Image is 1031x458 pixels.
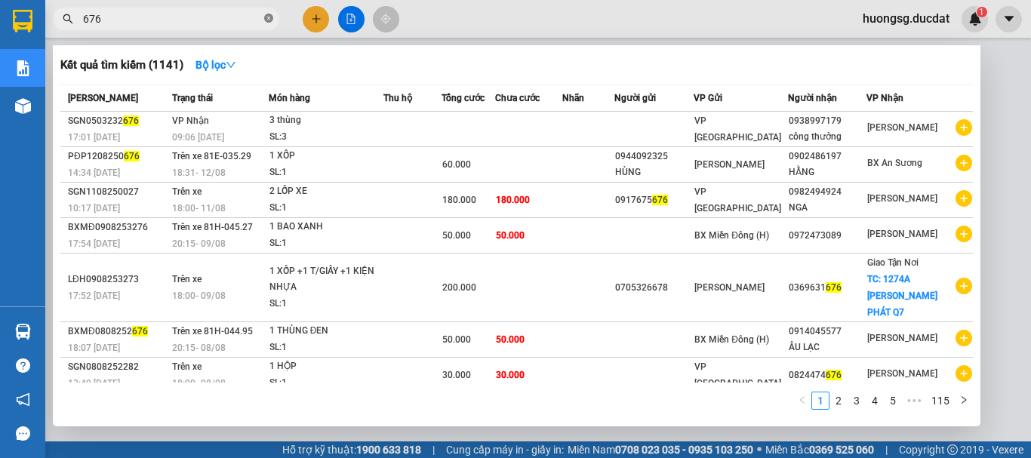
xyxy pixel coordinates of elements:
h3: Kết quả tìm kiếm ( 1141 ) [60,57,183,73]
div: LĐH0908253273 [68,272,168,287]
span: Trên xe 81H-045.27 [172,222,253,232]
span: 17:54 [DATE] [68,238,120,249]
span: plus-circle [956,330,972,346]
span: [PERSON_NAME] [694,282,765,293]
span: [PERSON_NAME] [867,229,937,239]
span: close-circle [264,12,273,26]
span: close-circle [264,14,273,23]
span: [PERSON_NAME] [68,93,138,103]
span: VP Nhận [866,93,903,103]
span: 18:00 - 09/08 [172,290,226,301]
span: Trạng thái [172,93,213,103]
img: warehouse-icon [15,324,31,340]
span: ••• [902,392,926,410]
span: BX Miền Đông (H) [694,230,769,241]
span: VP Nhận [172,115,209,126]
span: question-circle [16,358,30,373]
span: Nhãn [562,93,584,103]
span: down [226,60,236,70]
span: 180.000 [442,195,476,205]
span: 676 [123,115,139,126]
span: 50.000 [442,334,471,345]
span: 20:15 - 08/08 [172,343,226,353]
span: 180.000 [496,195,530,205]
a: 1 [812,392,829,409]
span: Tổng cước [442,93,485,103]
img: warehouse-icon [15,98,31,114]
span: search [63,14,73,24]
span: Món hàng [269,93,310,103]
span: 10:17 [DATE] [68,203,120,214]
a: 2 [830,392,847,409]
div: HÙNG [615,164,693,180]
a: 3 [848,392,865,409]
li: 115 [926,392,955,410]
span: 50.000 [442,230,471,241]
span: Trên xe [172,186,202,197]
div: HẰNG [789,164,866,180]
input: Tìm tên, số ĐT hoặc mã đơn [83,11,261,27]
span: 14:34 [DATE] [68,168,120,178]
span: 30.000 [442,370,471,380]
a: 115 [927,392,954,409]
div: SGN0503232 [68,113,168,129]
span: [PERSON_NAME] [867,333,937,343]
span: 17:01 [DATE] [68,132,120,143]
li: 5 [884,392,902,410]
span: Thu hộ [383,93,412,103]
button: Bộ lọcdown [183,53,248,77]
li: 3 [848,392,866,410]
span: TC: 1274A [PERSON_NAME] PHÁT Q7 [867,274,937,318]
div: SL: 3 [269,129,383,146]
span: 18:00 - 08/08 [172,378,226,389]
div: 1 BAO XANH [269,219,383,235]
img: logo-vxr [13,10,32,32]
span: Trên xe [172,274,202,284]
div: 0369631 [789,280,866,296]
span: 676 [132,326,148,337]
span: 13:49 [DATE] [68,378,120,389]
div: 0902486197 [789,149,866,164]
div: 0917675 [615,192,693,208]
li: Next Page [955,392,973,410]
span: 17:52 [DATE] [68,290,120,301]
span: Trên xe 81E-035.29 [172,151,251,161]
span: VP [GEOGRAPHIC_DATA] [694,361,781,389]
span: [PERSON_NAME] [694,159,765,170]
button: left [793,392,811,410]
span: Trên xe 81H-044.95 [172,326,253,337]
span: VP [GEOGRAPHIC_DATA] [694,186,781,214]
span: 20:15 - 09/08 [172,238,226,249]
span: left [798,395,807,404]
div: PĐP1208250 [68,149,168,164]
div: 0824474 [789,367,866,383]
div: SL: 1 [269,235,383,252]
span: notification [16,392,30,407]
div: 0705326678 [615,280,693,296]
li: 1 [811,392,829,410]
div: SGN0808252282 [68,359,168,375]
span: plus-circle [956,226,972,242]
div: 0972473089 [789,228,866,244]
div: 0914045577 [789,324,866,340]
strong: Bộ lọc [195,59,236,71]
div: SL: 1 [269,375,383,392]
span: Giao Tận Nơi [867,257,919,268]
span: Người nhận [788,93,837,103]
span: 30.000 [496,370,525,380]
li: Previous Page [793,392,811,410]
span: [PERSON_NAME] [867,122,937,133]
span: BX Miền Đông (H) [694,334,769,345]
div: 2 LỐP XE [269,183,383,200]
span: [PERSON_NAME] [867,368,937,379]
span: 18:00 - 11/08 [172,203,226,214]
div: 0944092325 [615,149,693,164]
div: BXMĐ0808252 [68,324,168,340]
span: Người gửi [614,93,656,103]
li: 2 [829,392,848,410]
div: BXMĐ0908253276 [68,220,168,235]
span: plus-circle [956,365,972,382]
span: 50.000 [496,334,525,345]
span: plus-circle [956,155,972,171]
img: solution-icon [15,60,31,76]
